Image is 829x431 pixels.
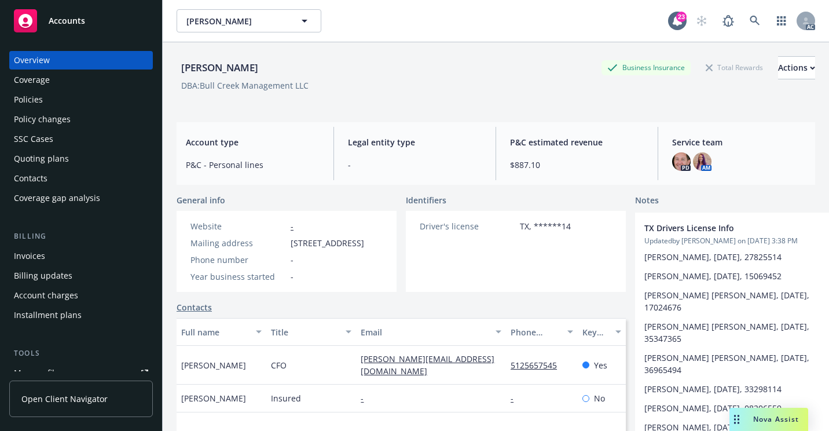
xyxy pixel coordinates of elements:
[9,169,153,188] a: Contacts
[14,130,53,148] div: SSC Cases
[291,271,294,283] span: -
[672,152,691,171] img: photo
[14,71,50,89] div: Coverage
[9,5,153,37] a: Accounts
[348,159,482,171] span: -
[729,408,744,431] div: Drag to move
[778,56,815,79] button: Actions
[14,306,82,324] div: Installment plans
[644,222,816,234] span: TX Drivers License Info
[778,57,815,79] div: Actions
[266,318,356,346] button: Title
[9,231,153,242] div: Billing
[177,301,212,313] a: Contacts
[676,12,687,22] div: 23
[14,266,72,285] div: Billing updates
[14,169,47,188] div: Contacts
[186,15,287,27] span: [PERSON_NAME]
[9,149,153,168] a: Quoting plans
[361,393,373,404] a: -
[14,90,43,109] div: Policies
[177,9,321,32] button: [PERSON_NAME]
[49,16,85,25] span: Accounts
[9,306,153,324] a: Installment plans
[14,51,50,70] div: Overview
[510,159,644,171] span: $887.10
[753,414,799,424] span: Nova Assist
[9,51,153,70] a: Overview
[14,286,78,305] div: Account charges
[177,194,225,206] span: General info
[9,348,153,359] div: Tools
[177,318,266,346] button: Full name
[271,359,287,371] span: CFO
[420,220,515,232] div: Driver's license
[9,247,153,265] a: Invoices
[511,326,560,338] div: Phone number
[14,364,63,382] div: Manage files
[186,136,320,148] span: Account type
[181,326,249,338] div: Full name
[291,221,294,232] a: -
[635,194,659,208] span: Notes
[693,152,711,171] img: photo
[700,60,769,75] div: Total Rewards
[9,286,153,305] a: Account charges
[594,359,607,371] span: Yes
[510,136,644,148] span: P&C estimated revenue
[9,90,153,109] a: Policies
[190,271,286,283] div: Year business started
[181,79,309,92] div: DBA: Bull Creek Management LLC
[14,189,100,207] div: Coverage gap analysis
[511,393,523,404] a: -
[271,326,339,338] div: Title
[9,364,153,382] a: Manage files
[582,326,608,338] div: Key contact
[9,266,153,285] a: Billing updates
[9,130,153,148] a: SSC Cases
[14,110,71,129] div: Policy changes
[601,60,691,75] div: Business Insurance
[9,71,153,89] a: Coverage
[406,194,446,206] span: Identifiers
[348,136,482,148] span: Legal entity type
[511,360,566,371] a: 5125657545
[594,392,605,404] span: No
[361,326,489,338] div: Email
[729,408,808,431] button: Nova Assist
[190,254,286,266] div: Phone number
[190,237,286,249] div: Mailing address
[181,392,246,404] span: [PERSON_NAME]
[506,318,578,346] button: Phone number
[9,110,153,129] a: Policy changes
[743,9,766,32] a: Search
[186,159,320,171] span: P&C - Personal lines
[770,9,793,32] a: Switch app
[291,254,294,266] span: -
[356,318,506,346] button: Email
[9,189,153,207] a: Coverage gap analysis
[690,9,713,32] a: Start snowing
[271,392,301,404] span: Insured
[717,9,740,32] a: Report a Bug
[291,237,364,249] span: [STREET_ADDRESS]
[21,393,108,405] span: Open Client Navigator
[14,149,69,168] div: Quoting plans
[190,220,286,232] div: Website
[578,318,626,346] button: Key contact
[181,359,246,371] span: [PERSON_NAME]
[672,136,806,148] span: Service team
[361,353,494,377] a: [PERSON_NAME][EMAIL_ADDRESS][DOMAIN_NAME]
[14,247,45,265] div: Invoices
[177,60,263,75] div: [PERSON_NAME]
